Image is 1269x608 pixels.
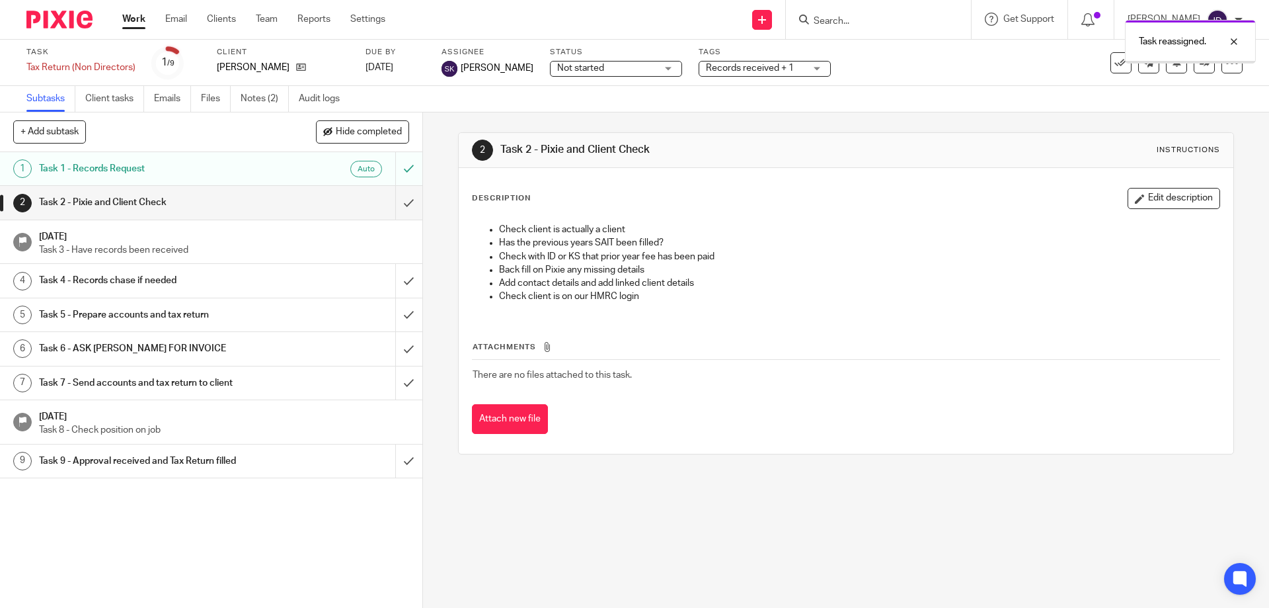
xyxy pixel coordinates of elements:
[500,143,874,157] h1: Task 2 - Pixie and Client Check
[39,339,268,359] h1: Task 6 - ASK [PERSON_NAME] FOR INVOICE
[706,64,794,73] span: Records received + 1
[472,404,548,434] button: Attach new file
[39,227,409,243] h1: [DATE]
[1207,9,1228,30] img: svg%3E
[39,243,409,257] p: Task 3 - Have records been received
[1128,188,1220,209] button: Edit description
[26,61,135,74] div: Tax Return (Non Directors)
[365,47,425,58] label: Due by
[472,140,493,161] div: 2
[1157,145,1220,155] div: Instructions
[316,120,409,143] button: Hide completed
[167,60,174,67] small: /9
[336,127,402,138] span: Hide completed
[13,374,32,392] div: 7
[39,305,268,325] h1: Task 5 - Prepare accounts and tax return
[122,13,145,26] a: Work
[39,451,268,471] h1: Task 9 - Approval received and Tax Return filled
[154,86,191,112] a: Emails
[350,13,385,26] a: Settings
[165,13,187,26] a: Email
[473,370,632,380] span: There are no files attached to this task.
[550,47,682,58] label: Status
[13,339,32,358] div: 6
[217,47,349,58] label: Client
[499,277,1219,290] p: Add contact details and add linked client details
[13,272,32,290] div: 4
[499,236,1219,249] p: Has the previous years SAIT been filled?
[13,120,86,143] button: + Add subtask
[26,47,135,58] label: Task
[39,271,268,290] h1: Task 4 - Records chase if needed
[39,193,268,212] h1: Task 2 - Pixie and Client Check
[207,13,236,26] a: Clients
[442,47,533,58] label: Assignee
[461,62,533,75] span: [PERSON_NAME]
[241,86,289,112] a: Notes (2)
[13,194,32,212] div: 2
[473,343,536,351] span: Attachments
[499,290,1219,303] p: Check client is on our HMRC login
[39,407,409,423] h1: [DATE]
[256,13,278,26] a: Team
[39,159,268,179] h1: Task 1 - Records Request
[297,13,330,26] a: Reports
[299,86,350,112] a: Audit logs
[26,86,75,112] a: Subtasks
[350,161,382,177] div: Auto
[557,64,604,73] span: Not started
[472,193,531,204] p: Description
[13,306,32,324] div: 5
[85,86,144,112] a: Client tasks
[26,11,93,28] img: Pixie
[13,159,32,178] div: 1
[1139,35,1206,48] p: Task reassigned.
[499,263,1219,277] p: Back fill on Pixie any missing details
[217,61,289,74] p: [PERSON_NAME]
[365,63,393,72] span: [DATE]
[161,55,174,70] div: 1
[201,86,231,112] a: Files
[442,61,457,77] img: svg%3E
[499,223,1219,236] p: Check client is actually a client
[39,423,409,437] p: Task 8 - Check position on job
[13,452,32,470] div: 9
[39,373,268,393] h1: Task 7 - Send accounts and tax return to client
[499,250,1219,263] p: Check with ID or KS that prior year fee has been paid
